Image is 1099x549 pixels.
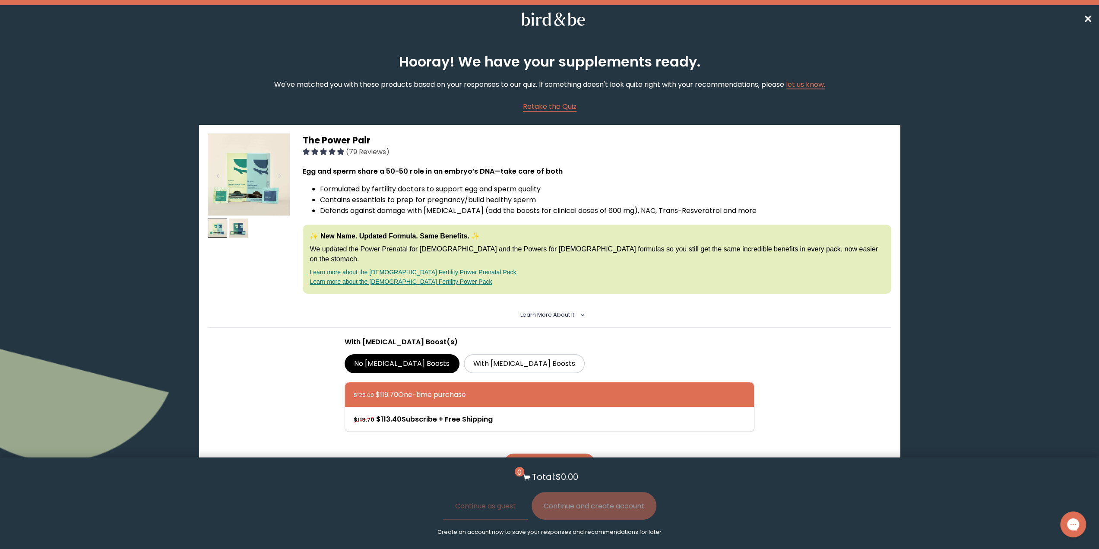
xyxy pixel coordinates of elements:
[523,101,576,112] a: Retake the Quiz
[464,354,585,373] label: With [MEDICAL_DATA] Boosts
[504,454,595,473] button: Add to Cart - $119.70
[320,184,891,194] li: Formulated by fertility doctors to support egg and sperm quality
[1083,12,1092,27] a: ✕
[303,166,562,176] strong: Egg and sperm share a 50-50 role in an embryo’s DNA—take care of both
[320,194,891,205] li: Contains essentials to prep for pregnancy/build healthy sperm
[320,205,891,216] li: Defends against damage with [MEDICAL_DATA] (add the boosts for clinical doses of 600 mg), NAC, Tr...
[310,278,492,285] a: Learn more about the [DEMOGRAPHIC_DATA] Fertility Power Pack
[208,219,227,238] img: thumbnail image
[345,336,754,347] p: With [MEDICAL_DATA] Boost(s)
[345,354,459,373] label: No [MEDICAL_DATA] Boosts
[274,79,825,90] p: We've matched you with these products based on your responses to our quiz. If something doesn't l...
[229,219,248,238] img: thumbnail image
[532,492,656,520] button: Continue and create account
[1056,508,1090,540] iframe: Gorgias live chat messenger
[310,244,884,264] p: We updated the Power Prenatal for [DEMOGRAPHIC_DATA] and the Powers for [DEMOGRAPHIC_DATA] formul...
[1083,12,1092,26] span: ✕
[443,492,528,520] button: Continue as guest
[310,232,480,240] strong: ✨ New Name. Updated Formula. Same Benefits. ✨
[303,147,346,157] span: 4.92 stars
[208,133,290,216] img: thumbnail image
[520,311,579,319] summary: Learn More About it <
[310,269,516,276] a: Learn more about the [DEMOGRAPHIC_DATA] Fertility Power Prenatal Pack
[786,79,825,89] a: let us know.
[346,147,390,157] span: (79 Reviews)
[339,51,760,72] h2: Hooray! We have your supplements ready.
[520,311,574,318] span: Learn More About it
[523,102,576,111] span: Retake the Quiz
[437,528,662,536] p: Create an account now to save your responses and recommendations for later
[532,470,578,483] p: Total: $0.00
[577,313,585,317] i: <
[303,134,371,146] span: The Power Pair
[515,467,524,476] span: 0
